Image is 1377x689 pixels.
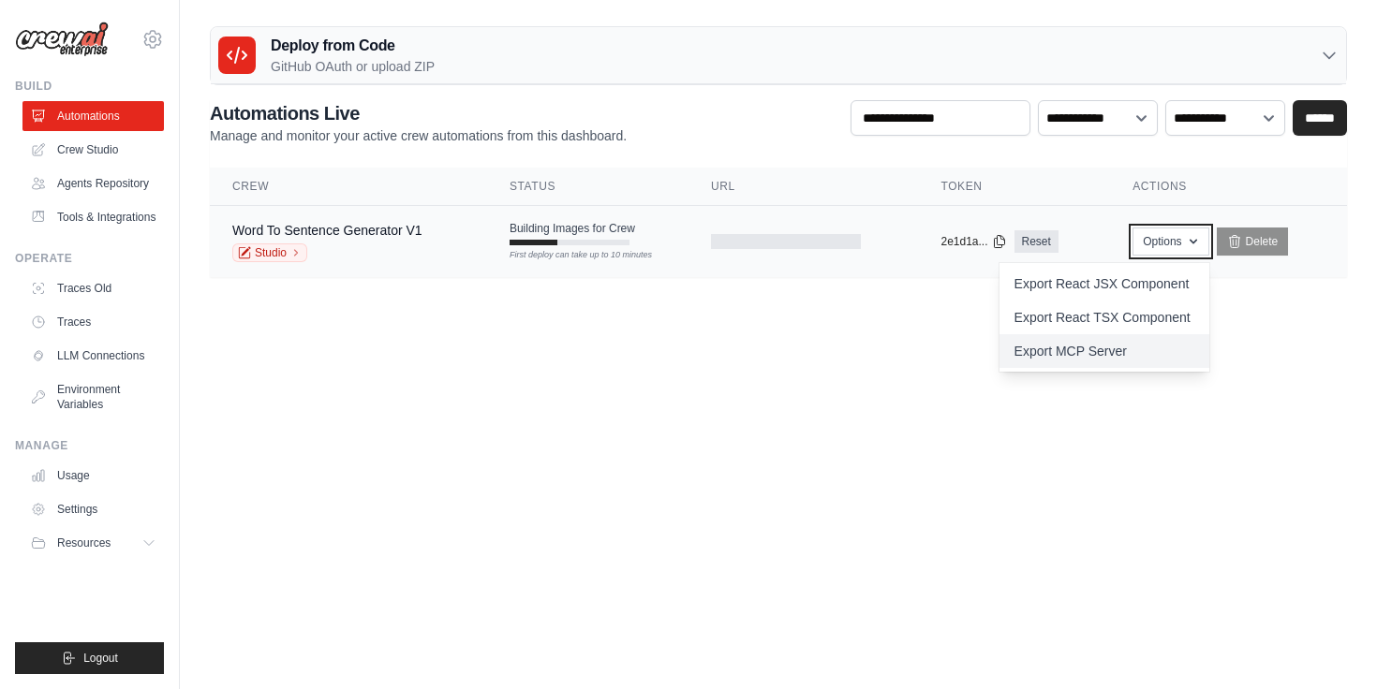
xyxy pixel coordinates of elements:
[15,251,164,266] div: Operate
[999,301,1209,334] a: Export React TSX Component
[57,535,111,550] span: Resources
[210,100,627,126] h2: Automations Live
[232,243,307,262] a: Studio
[1217,227,1289,256] a: Delete
[999,267,1209,301] a: Export React JSX Component
[15,642,164,674] button: Logout
[210,168,487,206] th: Crew
[22,461,164,491] a: Usage
[999,334,1209,368] a: Export MCP Server
[22,202,164,232] a: Tools & Integrations
[22,341,164,371] a: LLM Connections
[22,135,164,165] a: Crew Studio
[1133,227,1208,256] button: Options
[15,438,164,453] div: Manage
[510,221,635,236] span: Building Images for Crew
[232,223,422,238] a: Word To Sentence Generator V1
[83,651,118,666] span: Logout
[22,374,164,419] a: Environment Variables
[22,494,164,524] a: Settings
[15,79,164,94] div: Build
[22,169,164,198] a: Agents Repository
[487,168,688,206] th: Status
[1110,168,1347,206] th: Actions
[271,57,435,76] p: GitHub OAuth or upload ZIP
[1014,230,1059,253] a: Reset
[15,22,109,57] img: Logo
[271,35,435,57] h3: Deploy from Code
[22,528,164,558] button: Resources
[22,101,164,131] a: Automations
[210,126,627,145] p: Manage and monitor your active crew automations from this dashboard.
[22,307,164,337] a: Traces
[688,168,919,206] th: URL
[918,168,1110,206] th: Token
[22,273,164,303] a: Traces Old
[510,249,629,262] div: First deploy can take up to 10 minutes
[940,234,1006,249] button: 2e1d1a...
